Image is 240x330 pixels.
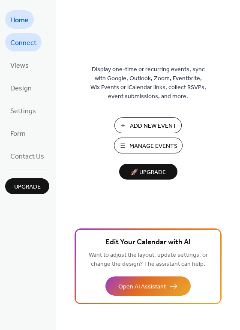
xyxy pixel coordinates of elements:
[114,117,182,133] button: Add New Event
[10,14,29,27] span: Home
[129,142,177,151] span: Manage Events
[10,59,29,72] span: Views
[5,56,34,74] a: Views
[5,124,31,142] a: Form
[5,78,37,97] a: Design
[10,105,36,118] span: Settings
[10,36,36,50] span: Connect
[105,237,191,249] span: Edit Your Calendar with AI
[5,178,49,194] button: Upgrade
[5,147,49,165] a: Contact Us
[10,127,26,141] span: Form
[119,164,177,180] button: 🚀 Upgrade
[5,101,41,120] a: Settings
[90,65,206,101] span: Display one-time or recurring events, sync with Google, Outlook, Zoom, Eventbrite, Wix Events or ...
[5,10,34,29] a: Home
[14,183,41,192] span: Upgrade
[124,167,172,178] span: 🚀 Upgrade
[105,276,191,296] button: Open AI Assistant
[130,122,177,131] span: Add New Event
[10,150,44,163] span: Contact Us
[114,138,183,153] button: Manage Events
[89,249,208,270] span: Want to adjust the layout, update settings, or change the design? The assistant can help.
[5,33,42,51] a: Connect
[118,282,166,291] span: Open AI Assistant
[10,82,32,95] span: Design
